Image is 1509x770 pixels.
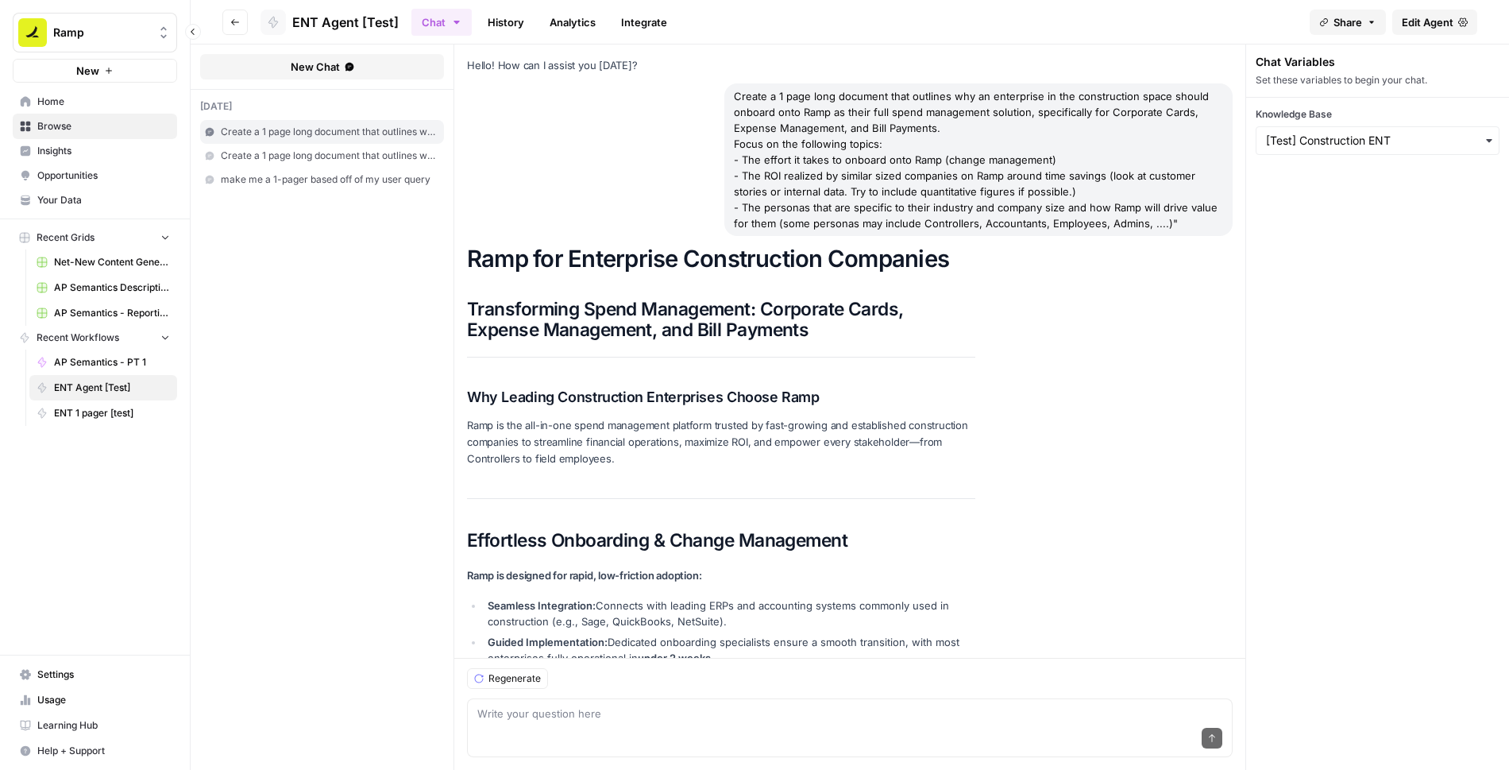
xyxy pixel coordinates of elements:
a: ENT Agent [Test] [261,10,399,35]
button: Recent Workflows [13,326,177,350]
button: New [13,59,177,83]
span: Edit Agent [1402,14,1453,30]
span: Insights [37,144,170,158]
span: Settings [37,667,170,682]
a: Learning Hub [13,713,177,738]
a: Your Data [13,188,177,213]
a: Analytics [540,10,605,35]
h2: Transforming Spend Management: Corporate Cards, Expense Management, and Bill Payments [467,299,975,340]
span: Usage [37,693,170,707]
strong: under 2 weeks [638,652,711,664]
a: AP Semantics - Reporting [29,300,177,326]
li: Dedicated onboarding specialists ensure a smooth transition, with most enterprises fully operatio... [484,634,975,666]
button: Share [1310,10,1386,35]
span: Create a 1 page long document that outlines why an enterprise in the construction space should on... [221,125,439,139]
a: History [478,10,534,35]
span: Opportunities [37,168,170,183]
a: Home [13,89,177,114]
span: New Chat [291,59,340,75]
li: Connects with leading ERPs and accounting systems commonly used in construction (e.g., Sage, Quic... [484,598,975,629]
span: ENT Agent [Test] [292,13,399,32]
button: Recent Grids [13,226,177,250]
span: AP Semantics - PT 1 [54,355,170,370]
strong: Seamless Integration: [488,599,596,612]
span: Browse [37,119,170,133]
span: Help + Support [37,744,170,758]
a: Usage [13,687,177,713]
span: AP Semantics - Reporting [54,306,170,320]
a: Opportunities [13,163,177,188]
span: Home [37,95,170,109]
strong: Ramp is designed for rapid, low-friction adoption: [467,569,701,582]
strong: Guided Implementation: [488,636,608,648]
div: Create a 1 page long document that outlines why an enterprise in the construction space should on... [724,83,1233,236]
span: Net-New Content Generator - Grid Template [54,255,170,269]
span: make me a 1-pager based off of my user query [221,172,439,187]
span: ENT 1 pager [test] [54,406,170,420]
button: New Chat [200,54,444,79]
input: [Test] Construction ENT [1266,133,1489,149]
img: Ramp Logo [18,18,47,47]
span: Create a 1 page long document that outlines why an enterprise in the construction space should on... [221,149,439,163]
p: Ramp is the all-in-one spend management platform trusted by fast-growing and established construc... [467,417,975,467]
button: Chat [411,9,472,36]
span: Your Data [37,193,170,207]
h1: Ramp for Enterprise Construction Companies [467,246,975,273]
a: Create a 1 page long document that outlines why an enterprise in the construction space should on... [200,120,444,144]
span: Ramp [53,25,149,41]
span: Recent Grids [37,230,95,245]
button: Regenerate [467,668,548,689]
p: Hello! How can I assist you [DATE]? [467,57,975,74]
span: Regenerate [488,671,541,686]
a: Edit Agent [1392,10,1477,35]
button: Help + Support [13,738,177,764]
span: ENT Agent [Test] [54,381,170,395]
button: Workspace: Ramp [13,13,177,52]
a: Net-New Content Generator - Grid Template [29,250,177,275]
a: ENT 1 pager [test] [29,400,177,426]
span: Share [1333,14,1362,30]
h3: Why Leading Construction Enterprises Choose Ramp [467,389,975,407]
div: Chat Variables [1256,54,1499,70]
span: New [76,63,99,79]
div: [DATE] [200,99,444,114]
h2: Effortless Onboarding & Change Management [467,530,975,551]
span: AP Semantics Descriptions - Month 1 B [54,281,170,295]
a: Integrate [612,10,677,35]
a: Create a 1 page long document that outlines why an enterprise in the construction space should on... [200,144,444,168]
a: ENT Agent [Test] [29,375,177,400]
a: AP Semantics Descriptions - Month 1 B [29,275,177,300]
a: AP Semantics - PT 1 [29,350,177,375]
span: Recent Workflows [37,331,119,345]
span: Learning Hub [37,718,170,733]
a: make me a 1-pager based off of my user query [200,168,444,192]
a: Settings [13,662,177,687]
a: Browse [13,114,177,139]
a: Insights [13,138,177,164]
label: Knowledge Base [1256,107,1499,122]
div: Set these variables to begin your chat. [1256,73,1499,87]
